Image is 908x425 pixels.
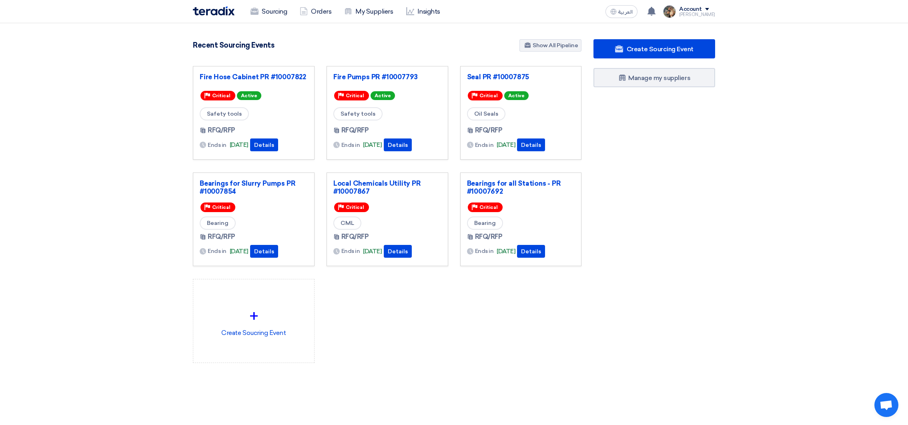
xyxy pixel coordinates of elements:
[593,68,715,87] a: Manage my suppliers
[497,140,515,150] span: [DATE]
[504,91,529,100] span: Active
[212,93,231,98] span: Critical
[200,286,308,356] div: Create Soucring Event
[193,41,274,50] h4: Recent Sourcing Events
[467,217,503,230] span: Bearing
[333,107,383,120] span: Safety tools
[497,247,515,256] span: [DATE]
[479,204,498,210] span: Critical
[618,9,633,15] span: العربية
[208,247,226,255] span: Ends in
[679,12,715,17] div: [PERSON_NAME]
[230,140,249,150] span: [DATE]
[679,6,702,13] div: Account
[333,179,441,195] a: Local Chemicals Utility PR #10007867
[200,107,249,120] span: Safety tools
[341,247,360,255] span: Ends in
[200,304,308,328] div: +
[208,126,235,135] span: RFQ/RFP
[363,140,382,150] span: [DATE]
[519,39,581,52] a: Show All Pipeline
[371,91,395,100] span: Active
[333,217,361,230] span: CML
[212,204,231,210] span: Critical
[333,73,441,81] a: Fire Pumps PR #10007793
[475,247,494,255] span: Ends in
[250,245,278,258] button: Details
[517,245,545,258] button: Details
[605,5,637,18] button: العربية
[467,179,575,195] a: Bearings for all Stations - PR #10007692
[627,45,694,53] span: Create Sourcing Event
[200,217,236,230] span: Bearing
[341,141,360,149] span: Ends in
[479,93,498,98] span: Critical
[208,141,226,149] span: Ends in
[200,179,308,195] a: Bearings for Slurry Pumps PR #10007854
[250,138,278,151] button: Details
[208,232,235,242] span: RFQ/RFP
[341,232,369,242] span: RFQ/RFP
[475,141,494,149] span: Ends in
[384,245,412,258] button: Details
[346,204,364,210] span: Critical
[874,393,898,417] div: Open chat
[346,93,364,98] span: Critical
[200,73,308,81] a: Fire Hose Cabinet PR #10007822
[517,138,545,151] button: Details
[475,126,503,135] span: RFQ/RFP
[384,138,412,151] button: Details
[467,107,505,120] span: Oil Seals
[400,3,447,20] a: Insights
[193,6,235,16] img: Teradix logo
[237,91,261,100] span: Active
[363,247,382,256] span: [DATE]
[338,3,399,20] a: My Suppliers
[341,126,369,135] span: RFQ/RFP
[475,232,503,242] span: RFQ/RFP
[230,247,249,256] span: [DATE]
[663,5,676,18] img: file_1710751448746.jpg
[293,3,338,20] a: Orders
[467,73,575,81] a: Seal PR #10007875
[244,3,293,20] a: Sourcing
